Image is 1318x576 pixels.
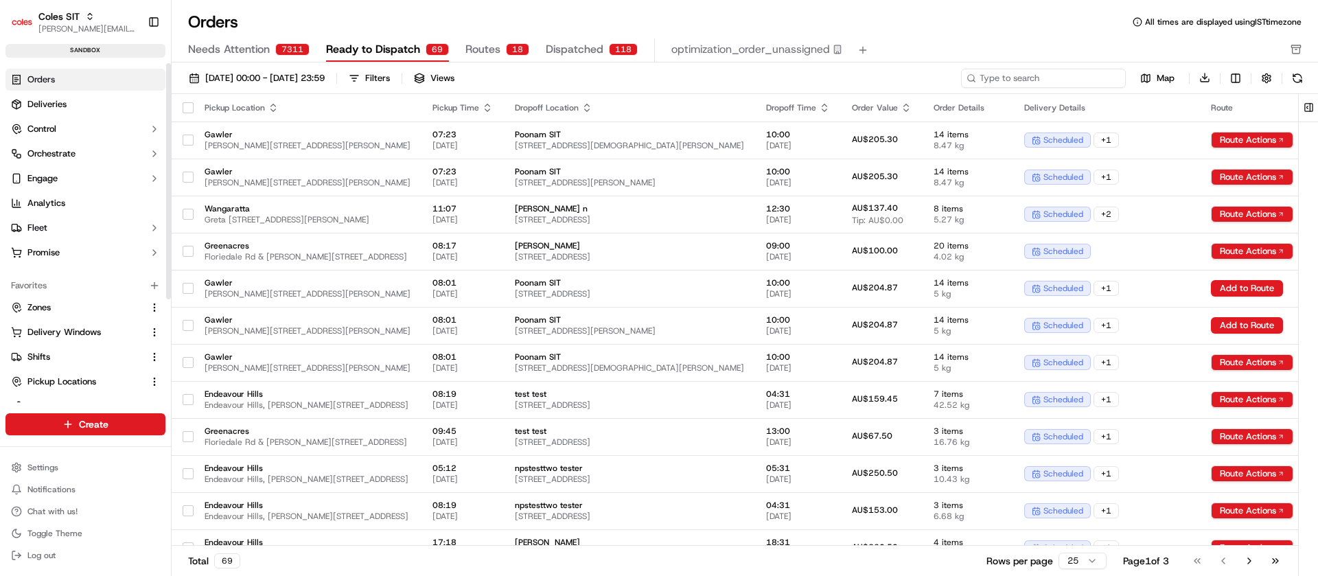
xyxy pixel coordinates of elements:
[432,166,493,177] span: 07:23
[934,362,1002,373] span: 5 kg
[961,69,1126,88] input: Type to search
[1094,503,1119,518] div: + 1
[183,69,331,88] button: [DATE] 00:00 - [DATE] 23:59
[1094,318,1119,333] div: + 1
[38,10,80,23] button: Coles SIT
[515,314,744,325] span: Poonam SIT
[766,277,830,288] span: 10:00
[205,537,411,548] span: Endeavour Hills
[766,500,830,511] span: 04:31
[1094,466,1119,481] div: + 1
[205,352,411,362] span: Gawler
[465,41,500,58] span: Routes
[766,251,830,262] span: [DATE]
[1211,503,1293,519] button: Route Actions
[5,502,165,521] button: Chat with us!
[1211,132,1293,148] button: Route Actions
[27,199,105,213] span: Knowledge Base
[5,297,165,319] button: Zones
[1043,283,1083,294] span: scheduled
[426,43,449,56] div: 69
[27,98,67,111] span: Deliveries
[766,400,830,411] span: [DATE]
[852,430,892,441] span: AU$67.50
[36,89,247,103] input: Got a question? Start typing here...
[214,553,240,568] div: 69
[27,246,60,259] span: Promise
[205,426,411,437] span: Greenacres
[5,346,165,368] button: Shifts
[766,437,830,448] span: [DATE]
[27,506,78,517] span: Chat with us!
[852,245,898,256] span: AU$100.00
[137,233,166,243] span: Pylon
[852,393,898,404] span: AU$159.45
[188,553,240,568] div: Total
[1211,280,1283,297] button: Add to Route
[506,43,529,56] div: 18
[766,511,830,522] span: [DATE]
[515,129,744,140] span: Poonam SIT
[1043,505,1083,516] span: scheduled
[205,474,411,485] span: Endeavour Hills, [PERSON_NAME][STREET_ADDRESS]
[1094,392,1119,407] div: + 1
[934,177,1002,188] span: 8.47 kg
[515,288,744,299] span: [STREET_ADDRESS]
[5,93,165,115] a: Deliveries
[934,129,1002,140] span: 14 items
[1211,540,1293,556] button: Route Actions
[11,11,33,33] img: Coles SIT
[1043,394,1083,405] span: scheduled
[934,389,1002,400] span: 7 items
[1094,540,1119,555] div: + 1
[432,214,493,225] span: [DATE]
[14,55,250,77] p: Welcome 👋
[27,301,51,314] span: Zones
[515,389,744,400] span: test test
[934,426,1002,437] span: 3 items
[766,102,830,113] div: Dropoff Time
[1043,172,1083,183] span: scheduled
[5,275,165,297] div: Favorites
[852,134,898,145] span: AU$205.30
[432,177,493,188] span: [DATE]
[515,437,744,448] span: [STREET_ADDRESS]
[852,203,898,214] span: AU$137.40
[986,554,1053,568] p: Rows per page
[934,203,1002,214] span: 8 items
[432,463,493,474] span: 05:12
[1211,206,1293,222] button: Route Actions
[934,511,1002,522] span: 6.68 kg
[515,511,744,522] span: [STREET_ADDRESS]
[1043,135,1083,146] span: scheduled
[97,232,166,243] a: Powered byPylon
[515,177,744,188] span: [STREET_ADDRESS][PERSON_NAME]
[934,474,1002,485] span: 10.43 kg
[27,351,50,363] span: Shifts
[5,217,165,239] button: Fleet
[233,135,250,152] button: Start new chat
[5,5,142,38] button: Coles SITColes SIT[PERSON_NAME][EMAIL_ADDRESS][DOMAIN_NAME]
[766,325,830,336] span: [DATE]
[1043,320,1083,331] span: scheduled
[432,352,493,362] span: 08:01
[365,72,390,84] div: Filters
[766,166,830,177] span: 10:00
[934,314,1002,325] span: 14 items
[515,463,744,474] span: npstesttwo tester
[47,131,225,145] div: Start new chat
[5,143,165,165] button: Orchestrate
[766,474,830,485] span: [DATE]
[1211,317,1283,334] button: Add to Route
[11,376,143,388] a: Pickup Locations
[1123,554,1169,568] div: Page 1 of 3
[205,72,325,84] span: [DATE] 00:00 - [DATE] 23:59
[766,288,830,299] span: [DATE]
[1145,16,1302,27] span: All times are displayed using IST timezone
[205,102,411,113] div: Pickup Location
[1211,428,1293,445] button: Route Actions
[934,140,1002,151] span: 8.47 kg
[432,500,493,511] span: 08:19
[515,426,744,437] span: test test
[515,537,744,548] span: [PERSON_NAME]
